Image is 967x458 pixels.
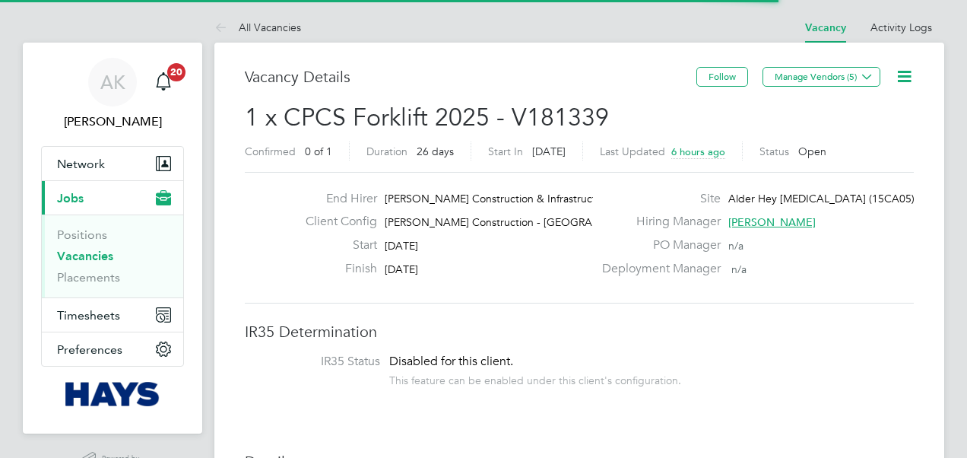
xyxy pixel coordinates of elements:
[100,72,125,92] span: AK
[759,145,789,158] label: Status
[305,145,332,158] span: 0 of 1
[417,145,454,158] span: 26 days
[245,322,914,342] h3: IR35 Determination
[41,113,184,131] span: Amelia Kelly
[593,191,721,207] label: Site
[728,215,816,229] span: [PERSON_NAME]
[671,145,725,158] span: 6 hours ago
[65,382,160,406] img: hays-logo-retina.png
[728,192,915,205] span: Alder Hey [MEDICAL_DATA] (15CA05)
[389,370,681,387] div: This feature can be enabled under this client's configuration.
[798,145,826,158] span: Open
[57,191,84,205] span: Jobs
[245,67,696,87] h3: Vacancy Details
[600,145,665,158] label: Last Updated
[593,237,721,253] label: PO Manager
[41,58,184,131] a: AK[PERSON_NAME]
[696,67,748,87] button: Follow
[57,227,107,242] a: Positions
[366,145,407,158] label: Duration
[532,145,566,158] span: [DATE]
[245,145,296,158] label: Confirmed
[385,239,418,253] span: [DATE]
[389,354,513,369] span: Disabled for this client.
[245,103,609,132] span: 1 x CPCS Forklift 2025 - V181339
[57,342,122,357] span: Preferences
[260,354,380,370] label: IR35 Status
[763,67,880,87] button: Manage Vendors (5)
[42,181,183,215] button: Jobs
[42,147,183,180] button: Network
[57,308,120,323] span: Timesheets
[42,332,183,366] button: Preferences
[41,382,184,406] a: Go to home page
[870,21,932,34] a: Activity Logs
[42,215,183,297] div: Jobs
[731,262,747,276] span: n/a
[23,43,202,434] nav: Main navigation
[805,21,846,34] a: Vacancy
[488,145,523,158] label: Start In
[57,270,120,285] a: Placements
[57,157,105,171] span: Network
[293,261,377,277] label: Finish
[167,63,185,81] span: 20
[593,214,721,230] label: Hiring Manager
[57,249,113,263] a: Vacancies
[385,192,607,205] span: [PERSON_NAME] Construction & Infrastruct…
[214,21,301,34] a: All Vacancies
[293,237,377,253] label: Start
[593,261,721,277] label: Deployment Manager
[385,262,418,276] span: [DATE]
[148,58,179,107] a: 20
[728,239,743,253] span: n/a
[385,215,653,229] span: [PERSON_NAME] Construction - [GEOGRAPHIC_DATA]
[293,191,377,207] label: End Hirer
[42,298,183,332] button: Timesheets
[293,214,377,230] label: Client Config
